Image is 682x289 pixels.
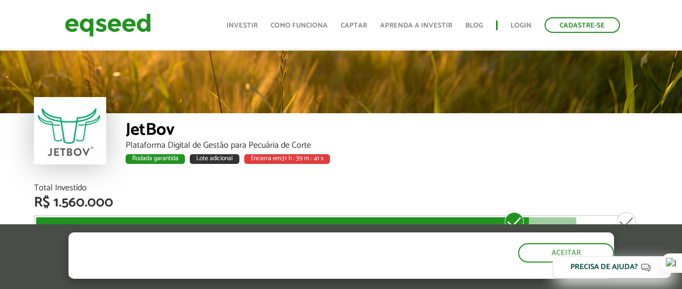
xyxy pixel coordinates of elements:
[65,11,151,39] img: EqSeed
[68,232,396,266] h5: O site da EqSeed utiliza cookies para melhorar sua navegação.
[341,22,367,29] a: Captar
[126,141,649,150] div: Plataforma Digital de Gestão para Pecuária de Corte
[190,154,239,164] div: Lote adicional
[518,243,614,263] button: Aceitar
[34,196,649,210] div: R$ 1.560.000
[271,22,328,29] a: Como funciona
[380,22,452,29] a: Aprenda a investir
[281,153,323,163] span: 31 h : 39 m : 41 s
[126,121,649,141] div: JetBov
[126,154,185,164] div: Rodada garantida
[244,154,330,164] div: Encerra em
[607,211,646,245] div: R$ 1.875.000
[545,17,620,33] a: Cadastre-se
[68,269,396,279] p: Ao clicar em "aceitar", você aceita nossa .
[34,184,649,192] div: Total Investido
[211,270,335,279] a: política de privacidade e de cookies
[511,22,532,29] a: Login
[465,22,483,29] a: Blog
[226,22,258,29] a: Investir
[494,211,534,245] div: R$ 1.500.000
